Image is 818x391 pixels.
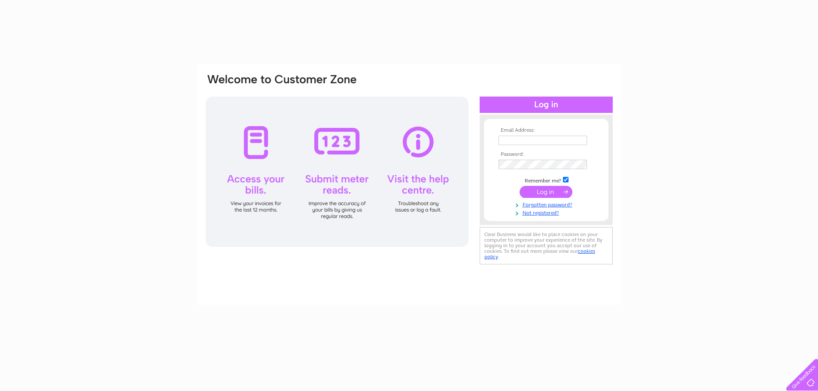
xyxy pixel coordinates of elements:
a: cookies policy [484,248,595,260]
a: Not registered? [499,208,596,216]
div: Clear Business would like to place cookies on your computer to improve your experience of the sit... [480,227,613,264]
th: Email Address: [496,127,596,133]
td: Remember me? [496,176,596,184]
input: Submit [520,186,572,198]
th: Password: [496,152,596,158]
a: Forgotten password? [499,200,596,208]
